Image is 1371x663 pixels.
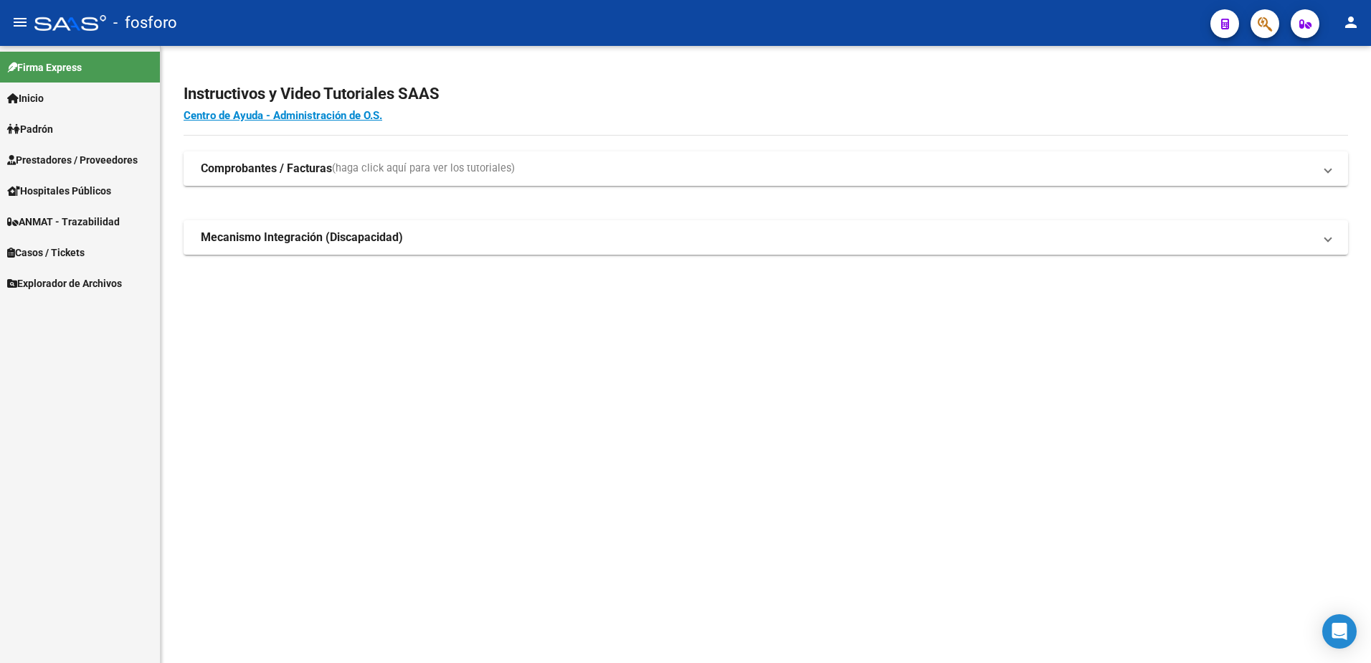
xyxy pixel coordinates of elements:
[201,161,332,177] strong: Comprobantes / Facturas
[113,7,177,39] span: - fosforo
[7,214,120,230] span: ANMAT - Trazabilidad
[184,220,1348,255] mat-expansion-panel-header: Mecanismo Integración (Discapacidad)
[7,183,111,199] span: Hospitales Públicos
[7,90,44,106] span: Inicio
[7,152,138,168] span: Prestadores / Proveedores
[184,151,1348,186] mat-expansion-panel-header: Comprobantes / Facturas(haga click aquí para ver los tutoriales)
[184,80,1348,108] h2: Instructivos y Video Tutoriales SAAS
[201,230,403,245] strong: Mecanismo Integración (Discapacidad)
[7,245,85,260] span: Casos / Tickets
[1322,614,1357,649] div: Open Intercom Messenger
[332,161,515,177] span: (haga click aquí para ver los tutoriales)
[1342,14,1360,31] mat-icon: person
[11,14,29,31] mat-icon: menu
[7,60,82,75] span: Firma Express
[7,121,53,137] span: Padrón
[184,109,382,122] a: Centro de Ayuda - Administración de O.S.
[7,276,122,291] span: Explorador de Archivos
